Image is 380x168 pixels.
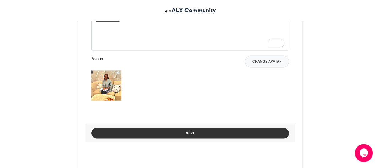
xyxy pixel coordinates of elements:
[355,144,374,162] iframe: chat widget
[245,55,289,67] button: Change Avatar
[164,7,172,15] img: ALX Community
[91,15,289,50] textarea: To enrich screen reader interactions, please activate Accessibility in Grammarly extension settings
[91,70,121,100] img: 1756928201.81-b2dcae4267c1926e4edbba7f5065fdc4d8f11412.png
[91,128,289,138] button: Next
[164,6,216,15] a: ALX Community
[91,55,104,62] label: Avatar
